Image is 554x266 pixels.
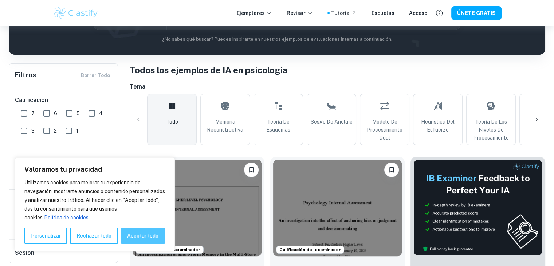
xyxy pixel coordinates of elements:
[266,119,290,133] font: Teoría de esquemas
[15,71,36,79] font: Filtros
[409,10,427,16] font: Acceso
[130,83,145,90] font: Tema
[15,97,48,103] font: Calificación
[121,228,165,244] button: Aceptar todo
[372,9,394,17] a: Escuelas
[433,7,445,19] button: Ayuda y comentarios
[413,160,542,255] img: Uña del pulgar
[15,157,175,251] div: Valoramos tu privacidad
[162,36,392,42] font: ¿No sabes qué buscar? Puedes inspirarte en nuestros ejemplos de evaluaciones internas a continuac...
[372,10,394,16] font: Escuelas
[54,110,57,116] font: 6
[473,119,509,141] font: Teoría de los niveles de procesamiento
[24,228,67,244] button: Personalizar
[31,110,35,116] font: 7
[244,163,259,177] button: Inicie sesión para marcar ejemplos como favoritos
[15,249,34,256] font: Sesión
[24,180,165,220] font: Utilizamos cookies para mejorar tu experiencia de navegación, mostrarte anuncios o contenido pers...
[53,6,99,20] img: Logotipo de Clastify
[273,160,402,256] img: Miniatura de ejemplo de Psicología IA: Una investigación sobre el efecto de anch
[207,119,243,133] font: Memoria reconstructiva
[70,228,118,244] button: Rechazar todo
[457,11,496,16] font: ÚNETE GRATIS
[311,119,353,125] font: Sesgo de anclaje
[127,233,158,239] font: Aceptar todo
[76,110,80,116] font: 5
[367,119,402,141] font: Modelo de procesamiento dual
[287,10,306,16] font: Revisar
[76,233,111,239] font: Rechazar todo
[384,163,399,177] button: Inicie sesión para marcar ejemplos como favoritos
[130,65,288,75] font: Todos los ejemplos de IA en psicología
[166,119,178,125] font: Todo
[90,214,91,221] a: Política de cookies
[133,160,262,256] img: Miniatura de ejemplo de Psicología IA: Una investigación de la memoria a corto plazo en
[421,119,455,133] font: Heurística del esfuerzo
[409,9,427,17] a: Acceso
[279,247,341,252] font: Calificación del examinador
[331,10,350,16] font: Tutoría
[76,128,78,134] font: 1
[451,6,502,20] button: ÚNETE GRATIS
[15,157,29,164] font: Nivel
[237,10,265,16] font: Ejemplares
[44,215,89,220] font: Política de cookies
[31,233,61,239] font: Personalizar
[24,165,102,173] font: Valoramos tu privacidad
[44,214,89,221] a: Política de cookies
[54,128,57,134] font: 2
[331,9,357,17] a: Tutoría
[31,128,35,134] font: 3
[99,110,103,116] font: 4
